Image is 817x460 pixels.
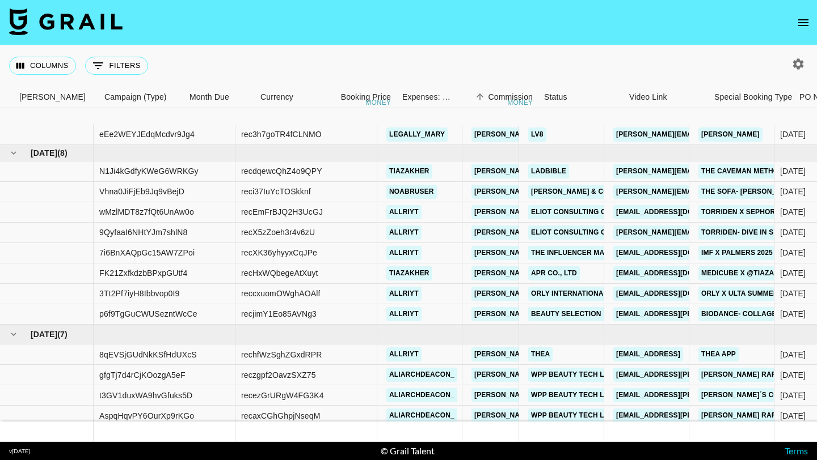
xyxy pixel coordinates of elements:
[31,329,57,340] span: [DATE]
[613,205,740,219] a: [EMAIL_ADDRESS][DOMAIN_NAME]
[85,57,148,75] button: Show filters
[241,288,320,299] div: reccxuomOWghAOAlf
[386,347,422,361] a: allriyt
[241,129,322,140] div: rec3h7goTR4fCLNMO
[528,164,569,178] a: LADBIBLE
[528,408,622,423] a: WPP Beauty Tech Labs
[613,307,798,321] a: [EMAIL_ADDRESS][PERSON_NAME][DOMAIN_NAME]
[528,266,580,280] a: APR Co., Ltd
[381,445,435,457] div: © Grail Talent
[528,368,622,382] a: WPP Beauty Tech Labs
[99,247,195,258] div: 7i6BnXAQpGc15AW7ZPoi
[714,86,792,108] div: Special Booking Type
[507,99,533,106] div: money
[613,266,740,280] a: [EMAIL_ADDRESS][DOMAIN_NAME]
[528,127,546,142] a: LV8
[260,86,293,108] div: Currency
[99,410,194,421] div: AspqHqvPY6OurXp9rKGo
[99,86,184,108] div: Campaign (Type)
[99,186,184,197] div: Vhna0JiFjEb9Jq9vBejD
[780,410,806,421] div: Aug '25
[488,86,533,108] div: Commission
[386,205,422,219] a: allriyt
[241,267,318,279] div: recHxWQbegeAtXuyt
[241,186,311,197] div: reci37IuYcTOSkknf
[99,288,180,299] div: 3Tt2Pf7iyH8Ibbvop0I9
[341,86,391,108] div: Booking Price
[9,8,123,35] img: Grail Talent
[386,246,422,260] a: allriyt
[471,408,715,423] a: [PERSON_NAME][EMAIL_ADDRESS][PERSON_NAME][DOMAIN_NAME]
[241,247,317,258] div: recXK36yhyyxCqJPe
[528,225,645,240] a: Eliot Consulting Group LLC
[528,347,553,361] a: Thea
[613,246,740,260] a: [EMAIL_ADDRESS][DOMAIN_NAME]
[528,205,645,219] a: Eliot Consulting Group LLC
[99,165,199,177] div: N1Ji4kGdfyKWeG6WRKGy
[99,267,188,279] div: FK21ZxfkdzbBPxpGUtf4
[99,206,194,218] div: wMzlMDT8z7fQt6UnAw0o
[528,388,622,402] a: WPP Beauty Tech Labs
[99,129,195,140] div: eEe2WEYJEdqMcdvr9Jg4
[6,326,22,342] button: hide children
[189,86,229,108] div: Month Due
[698,127,763,142] a: [PERSON_NAME]
[629,86,667,108] div: Video Link
[241,369,316,381] div: reczgpf2OavzSXZ75
[99,349,197,360] div: 8qEVSjGUdNkKSfHdUXcS
[402,86,451,108] div: Expenses: Remove Commission?
[6,145,22,161] button: hide children
[780,369,806,381] div: Aug '25
[471,307,715,321] a: [PERSON_NAME][EMAIL_ADDRESS][PERSON_NAME][DOMAIN_NAME]
[544,86,567,108] div: Status
[780,349,806,360] div: Aug '25
[386,127,448,142] a: legally_mary
[365,99,391,106] div: money
[613,287,740,301] a: [EMAIL_ADDRESS][DOMAIN_NAME]
[698,266,797,280] a: Medicube x @tiazakher
[471,287,715,301] a: [PERSON_NAME][EMAIL_ADDRESS][PERSON_NAME][DOMAIN_NAME]
[99,369,186,381] div: gfgTj7d4rCjKOozgA5eF
[104,86,167,108] div: Campaign (Type)
[528,287,610,301] a: ORLY International
[386,368,457,382] a: aliarchdeacon_
[780,267,806,279] div: Jul '25
[471,368,715,382] a: [PERSON_NAME][EMAIL_ADDRESS][PERSON_NAME][DOMAIN_NAME]
[386,307,422,321] a: allriyt
[613,225,798,240] a: [PERSON_NAME][EMAIL_ADDRESS][DOMAIN_NAME]
[386,185,437,199] a: noabruser
[397,86,453,108] div: Expenses: Remove Commission?
[792,11,815,34] button: open drawer
[698,347,739,361] a: Thea App
[99,227,188,238] div: 9QyfaaI6NHtYJm7shlN8
[613,388,798,402] a: [EMAIL_ADDRESS][PERSON_NAME][DOMAIN_NAME]
[780,227,806,238] div: Jul '25
[528,246,673,260] a: The Influencer Marketing Factory
[241,390,324,401] div: recezGrURgW4FG3K4
[386,388,457,402] a: aliarchdeacon_
[780,308,806,320] div: Jul '25
[241,227,315,238] div: recX5zZoeh3r4v6zU
[780,165,806,177] div: Jul '25
[780,206,806,218] div: Jul '25
[241,165,322,177] div: recdqewcQhZ4o9QPY
[386,408,457,423] a: aliarchdeacon_
[780,288,806,299] div: Jul '25
[9,57,76,75] button: Select columns
[255,86,311,108] div: Currency
[780,390,806,401] div: Aug '25
[698,185,801,199] a: The Sofa- [PERSON_NAME]
[471,164,715,178] a: [PERSON_NAME][EMAIL_ADDRESS][PERSON_NAME][DOMAIN_NAME]
[613,127,798,142] a: [PERSON_NAME][EMAIL_ADDRESS][DOMAIN_NAME]
[471,388,715,402] a: [PERSON_NAME][EMAIL_ADDRESS][PERSON_NAME][DOMAIN_NAME]
[472,89,488,105] button: Sort
[780,129,806,140] div: Jun '25
[528,185,627,199] a: [PERSON_NAME] & Co LLC
[31,147,57,159] span: [DATE]
[471,266,715,280] a: [PERSON_NAME][EMAIL_ADDRESS][PERSON_NAME][DOMAIN_NAME]
[471,205,715,219] a: [PERSON_NAME][EMAIL_ADDRESS][PERSON_NAME][DOMAIN_NAME]
[386,225,422,240] a: allriyt
[19,86,86,108] div: [PERSON_NAME]
[57,329,68,340] span: ( 7 )
[698,205,783,219] a: Torriden x Sephora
